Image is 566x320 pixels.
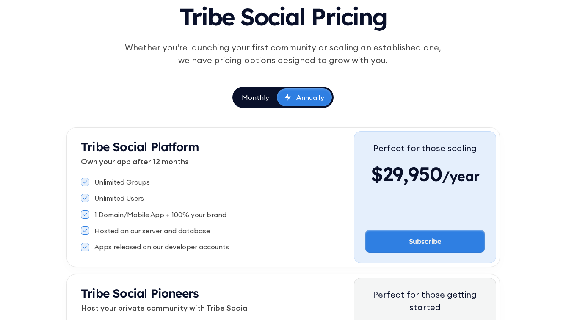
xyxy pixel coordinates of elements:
div: Hosted on our server and database [94,226,210,235]
strong: Tribe Social Pioneers [81,286,199,301]
div: Perfect for those scaling [371,142,479,154]
div: Annually [296,93,324,102]
p: Own your app after 12 months [81,156,354,167]
span: /year [442,168,479,189]
div: Unlimited Users [94,193,144,203]
strong: Tribe Social Platform [81,139,199,154]
div: Unlimited Groups [94,177,150,187]
div: Whether you're launching your first community or scaling an established one, we have pricing opti... [121,41,446,66]
a: Subscribe [365,230,485,253]
div: $29,950 [371,161,479,187]
div: 1 Domain/Mobile App + 100% your brand [94,210,226,219]
div: Perfect for those getting started [365,288,485,314]
div: Apps released on our developer accounts [94,242,229,251]
p: Host your private community with Tribe Social [81,302,354,314]
div: Monthly [242,93,269,102]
